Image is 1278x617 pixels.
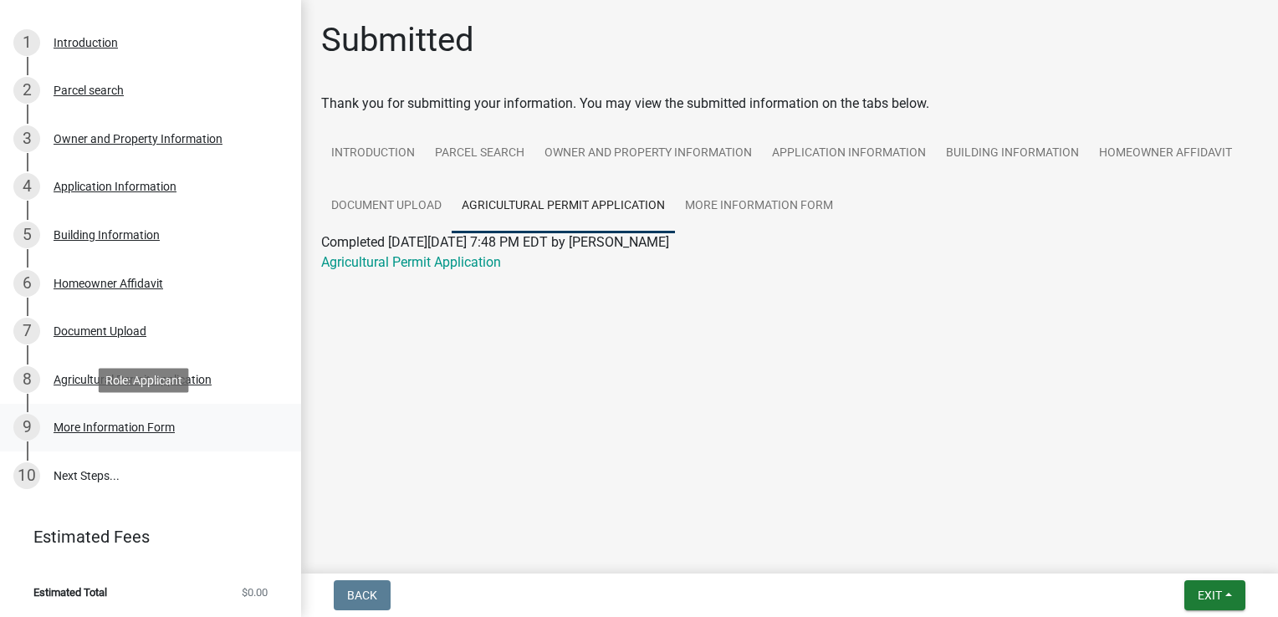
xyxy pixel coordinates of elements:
[13,520,274,553] a: Estimated Fees
[13,270,40,297] div: 6
[54,374,212,385] div: Agricultural Permit Application
[54,278,163,289] div: Homeowner Affidavit
[13,173,40,200] div: 4
[13,462,40,489] div: 10
[242,587,268,598] span: $0.00
[13,29,40,56] div: 1
[534,127,762,181] a: Owner and Property Information
[347,589,377,602] span: Back
[13,366,40,393] div: 8
[675,180,843,233] a: More Information Form
[54,229,160,241] div: Building Information
[1198,589,1222,602] span: Exit
[54,421,175,433] div: More Information Form
[54,325,146,337] div: Document Upload
[13,414,40,441] div: 9
[99,368,189,392] div: Role: Applicant
[321,94,1258,114] div: Thank you for submitting your information. You may view the submitted information on the tabs below.
[1089,127,1242,181] a: Homeowner Affidavit
[762,127,936,181] a: Application Information
[321,234,669,250] span: Completed [DATE][DATE] 7:48 PM EDT by [PERSON_NAME]
[13,318,40,344] div: 7
[936,127,1089,181] a: Building Information
[452,180,675,233] a: Agricultural Permit Application
[54,84,124,96] div: Parcel search
[33,587,107,598] span: Estimated Total
[13,125,40,152] div: 3
[54,181,176,192] div: Application Information
[321,127,425,181] a: Introduction
[321,20,474,60] h1: Submitted
[425,127,534,181] a: Parcel search
[334,580,391,610] button: Back
[1184,580,1245,610] button: Exit
[54,133,222,145] div: Owner and Property Information
[13,222,40,248] div: 5
[321,180,452,233] a: Document Upload
[13,77,40,104] div: 2
[54,37,118,48] div: Introduction
[321,254,501,270] a: Agricultural Permit Application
